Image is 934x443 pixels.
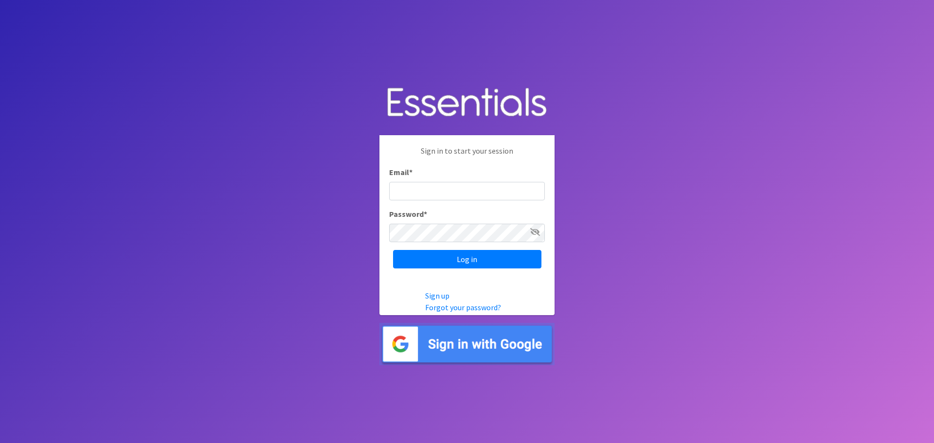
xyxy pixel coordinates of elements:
[389,208,427,220] label: Password
[424,209,427,219] abbr: required
[425,302,501,312] a: Forgot your password?
[393,250,541,268] input: Log in
[425,291,449,301] a: Sign up
[389,145,545,166] p: Sign in to start your session
[389,166,413,178] label: Email
[409,167,413,177] abbr: required
[379,323,555,365] img: Sign in with Google
[379,78,555,128] img: Human Essentials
